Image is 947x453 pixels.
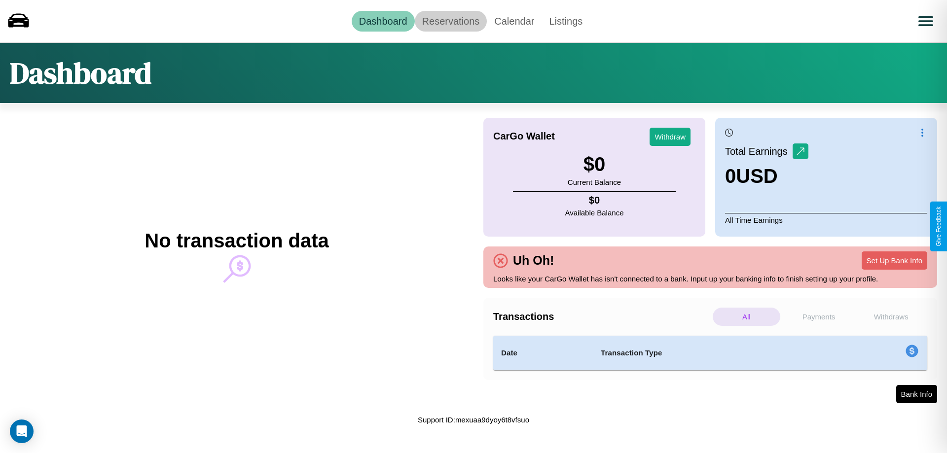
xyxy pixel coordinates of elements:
h3: $ 0 [568,153,621,175]
button: Withdraw [650,128,691,146]
p: Looks like your CarGo Wallet has isn't connected to a bank. Input up your banking info to finish ... [493,272,927,285]
a: Reservations [415,11,487,32]
h4: Transactions [493,311,710,322]
button: Open menu [912,7,940,35]
a: Calendar [487,11,542,32]
h3: 0 USD [725,165,808,187]
p: Payments [785,308,853,326]
table: simple table [493,336,927,370]
h4: Uh Oh! [508,253,559,268]
h4: Date [501,347,585,359]
h2: No transaction data [145,230,328,252]
p: Support ID: mexuaa9dyoy6t8vfsuo [418,413,529,426]
h4: $ 0 [565,195,624,206]
a: Listings [542,11,590,32]
button: Bank Info [896,385,937,403]
p: All Time Earnings [725,213,927,227]
p: Total Earnings [725,142,793,160]
div: Open Intercom Messenger [10,419,34,443]
p: Available Balance [565,206,624,219]
p: All [713,308,780,326]
p: Withdraws [857,308,925,326]
p: Current Balance [568,175,621,189]
h1: Dashboard [10,53,151,93]
a: Dashboard [352,11,415,32]
button: Set Up Bank Info [862,251,927,270]
h4: Transaction Type [601,347,825,359]
div: Give Feedback [935,207,942,246]
h4: CarGo Wallet [493,131,555,142]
